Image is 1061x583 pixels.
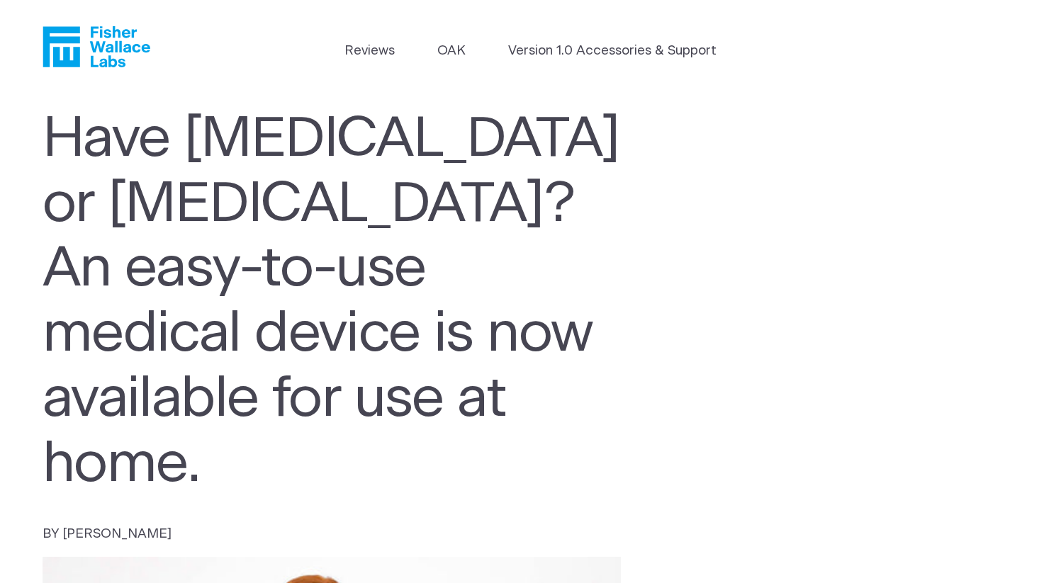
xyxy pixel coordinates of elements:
a: Version 1.0 Accessories & Support [508,41,717,61]
a: OAK [437,41,466,61]
a: Reviews [344,41,395,61]
a: Fisher Wallace [43,26,150,67]
p: BY [PERSON_NAME] [43,524,621,544]
h1: Have [MEDICAL_DATA] or [MEDICAL_DATA]? An easy-to-use medical device is now available for use at ... [43,107,632,497]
